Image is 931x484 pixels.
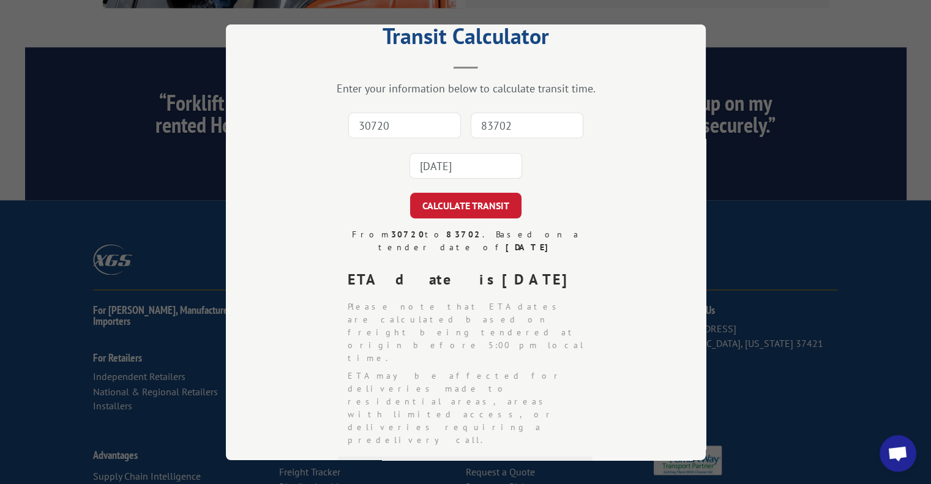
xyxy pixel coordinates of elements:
strong: 30720 [391,229,424,240]
h2: Transit Calculator [287,28,645,51]
a: Open chat [880,435,916,472]
div: From to . Based on a tender date of [338,228,594,254]
li: ETA may be affected for deliveries made to residential areas, areas with limited access, or deliv... [348,370,594,447]
strong: 83702 [446,229,482,240]
li: Please note that ETA dates are calculated based on freight being tendered at origin before 5:00 p... [348,300,594,365]
strong: [DATE] [505,242,553,253]
div: Enter your information below to calculate transit time. [287,81,645,95]
input: Tender Date [409,153,522,179]
input: Origin Zip [348,113,461,138]
input: Dest. Zip [471,113,583,138]
div: ETA date is [348,269,594,291]
button: CALCULATE TRANSIT [410,193,522,218]
strong: [DATE] [502,270,578,289]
